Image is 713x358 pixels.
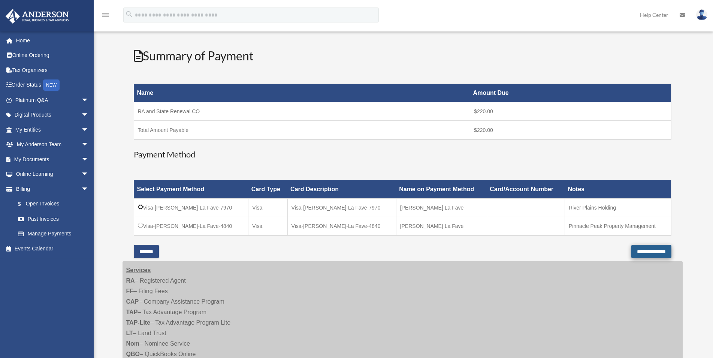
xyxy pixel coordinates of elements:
[22,199,26,209] span: $
[248,199,287,217] td: Visa
[134,121,470,139] td: Total Amount Payable
[10,196,93,212] a: $Open Invoices
[396,180,487,199] th: Name on Payment Method
[696,9,707,20] img: User Pic
[5,93,100,108] a: Platinum Q&Aarrow_drop_down
[126,330,133,336] strong: LT
[43,79,60,91] div: NEW
[101,13,110,19] a: menu
[134,217,248,236] td: Visa-[PERSON_NAME]-La Fave-4840
[10,211,96,226] a: Past Invoices
[5,33,100,48] a: Home
[10,226,96,241] a: Manage Payments
[81,137,96,153] span: arrow_drop_down
[5,63,100,78] a: Tax Organizers
[126,288,134,294] strong: FF
[134,199,248,217] td: Visa-[PERSON_NAME]-La Fave-7970
[81,181,96,197] span: arrow_drop_down
[5,122,100,137] a: My Entitiesarrow_drop_down
[126,309,138,315] strong: TAP
[470,102,671,121] td: $220.00
[396,217,487,236] td: [PERSON_NAME] La Fave
[396,199,487,217] td: [PERSON_NAME] La Fave
[287,180,396,199] th: Card Description
[125,10,133,18] i: search
[134,149,671,160] h3: Payment Method
[126,267,151,273] strong: Services
[126,319,151,326] strong: TAP-Lite
[134,48,671,64] h2: Summary of Payment
[487,180,565,199] th: Card/Account Number
[5,152,100,167] a: My Documentsarrow_drop_down
[81,108,96,123] span: arrow_drop_down
[134,84,470,102] th: Name
[287,199,396,217] td: Visa-[PERSON_NAME]-La Fave-7970
[81,122,96,138] span: arrow_drop_down
[134,180,248,199] th: Select Payment Method
[470,84,671,102] th: Amount Due
[5,78,100,93] a: Order StatusNEW
[5,108,100,123] a: Digital Productsarrow_drop_down
[5,241,100,256] a: Events Calendar
[5,48,100,63] a: Online Ordering
[565,199,671,217] td: River Plains Holding
[126,351,140,357] strong: QBO
[134,102,470,121] td: RA and State Renewal CO
[5,167,100,182] a: Online Learningarrow_drop_down
[287,217,396,236] td: Visa-[PERSON_NAME]-La Fave-4840
[565,180,671,199] th: Notes
[81,167,96,182] span: arrow_drop_down
[101,10,110,19] i: menu
[3,9,71,24] img: Anderson Advisors Platinum Portal
[126,277,135,284] strong: RA
[5,137,100,152] a: My Anderson Teamarrow_drop_down
[126,340,140,347] strong: Nom
[5,181,96,196] a: Billingarrow_drop_down
[81,152,96,167] span: arrow_drop_down
[470,121,671,139] td: $220.00
[248,217,287,236] td: Visa
[126,298,139,305] strong: CAP
[248,180,287,199] th: Card Type
[565,217,671,236] td: Pinnacle Peak Property Management
[81,93,96,108] span: arrow_drop_down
